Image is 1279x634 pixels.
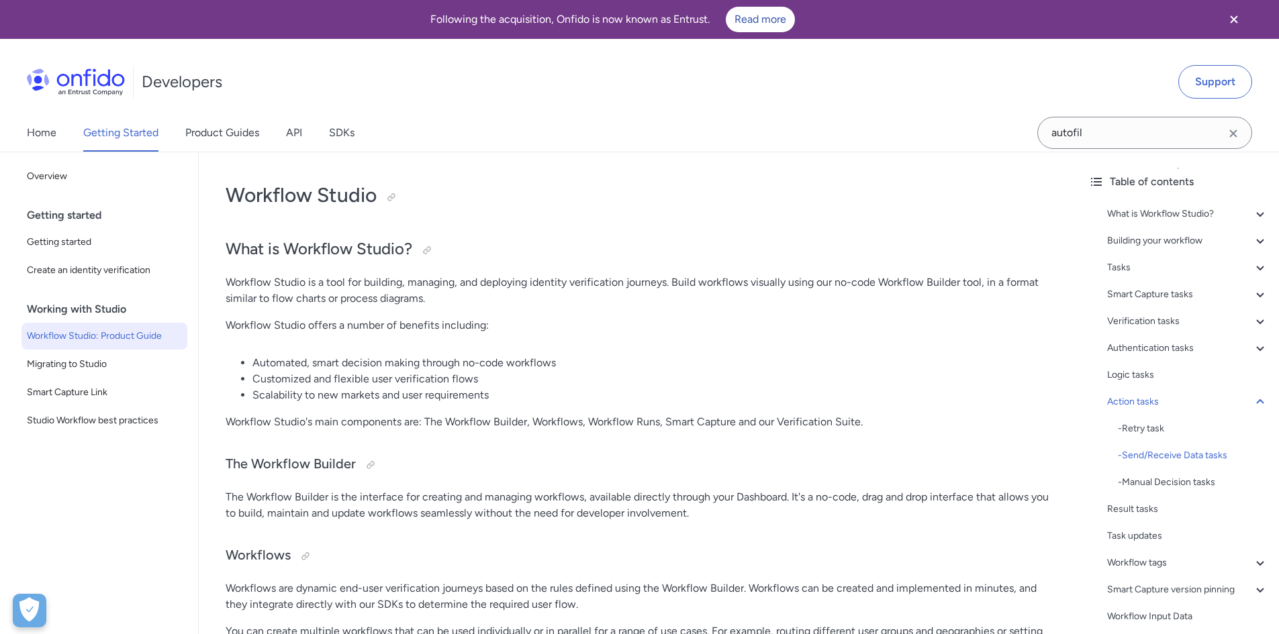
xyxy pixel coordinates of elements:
[1118,421,1268,437] a: -Retry task
[252,355,1051,371] li: Automated, smart decision making through no-code workflows
[21,229,187,256] a: Getting started
[226,274,1051,307] p: Workflow Studio is a tool for building, managing, and deploying identity verification journeys. B...
[1107,233,1268,249] a: Building your workflow
[1107,367,1268,383] a: Logic tasks
[27,328,182,344] span: Workflow Studio: Product Guide
[226,454,1051,476] h3: The Workflow Builder
[1088,174,1268,190] div: Table of contents
[1107,501,1268,517] a: Result tasks
[27,262,182,278] span: Create an identity verification
[27,384,182,401] span: Smart Capture Link
[329,114,354,152] a: SDKs
[1107,260,1268,276] a: Tasks
[226,414,1051,430] p: Workflow Studio's main components are: The Workflow Builder, Workflows, Workflow Runs, Smart Capt...
[1225,125,1241,142] svg: Clear search field button
[226,580,1051,613] p: Workflows are dynamic end-user verification journeys based on the rules defined using the Workflo...
[1118,447,1268,464] div: - Send/Receive Data tasks
[21,351,187,378] a: Migrating to Studio
[142,71,222,93] h1: Developers
[27,168,182,184] span: Overview
[226,182,1051,209] h1: Workflow Studio
[13,594,46,627] div: Cookie Preferences
[21,323,187,350] a: Workflow Studio: Product Guide
[1037,117,1252,149] input: Onfido search input field
[27,356,182,372] span: Migrating to Studio
[1107,340,1268,356] a: Authentication tasks
[27,234,182,250] span: Getting started
[27,413,182,429] span: Studio Workflow best practices
[1107,313,1268,329] a: Verification tasks
[226,317,1051,333] p: Workflow Studio offers a number of benefits including:
[21,407,187,434] a: Studio Workflow best practices
[1107,394,1268,410] a: Action tasks
[1107,555,1268,571] a: Workflow tags
[21,379,187,406] a: Smart Capture Link
[1118,474,1268,490] a: -Manual Decision tasks
[226,489,1051,521] p: The Workflow Builder is the interface for creating and managing workflows, available directly thr...
[1107,609,1268,625] a: Workflow Input Data
[1118,421,1268,437] div: - Retry task
[27,68,125,95] img: Onfido Logo
[83,114,158,152] a: Getting Started
[1178,65,1252,99] a: Support
[27,202,193,229] div: Getting started
[226,545,1051,567] h3: Workflows
[226,238,1051,261] h2: What is Workflow Studio?
[13,594,46,627] button: Open Preferences
[21,257,187,284] a: Create an identity verification
[1118,447,1268,464] a: -Send/Receive Data tasks
[1118,474,1268,490] div: - Manual Decision tasks
[1226,11,1242,28] svg: Close banner
[252,387,1051,403] li: Scalability to new markets and user requirements
[21,163,187,190] a: Overview
[16,7,1209,32] div: Following the acquisition, Onfido is now known as Entrust.
[1209,3,1259,36] button: Close banner
[286,114,302,152] a: API
[27,296,193,323] div: Working with Studio
[27,114,56,152] a: Home
[726,7,795,32] a: Read more
[1107,286,1268,303] a: Smart Capture tasks
[252,371,1051,387] li: Customized and flexible user verification flows
[185,114,259,152] a: Product Guides
[1107,528,1268,544] a: Task updates
[1107,206,1268,222] a: What is Workflow Studio?
[1107,582,1268,598] a: Smart Capture version pinning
